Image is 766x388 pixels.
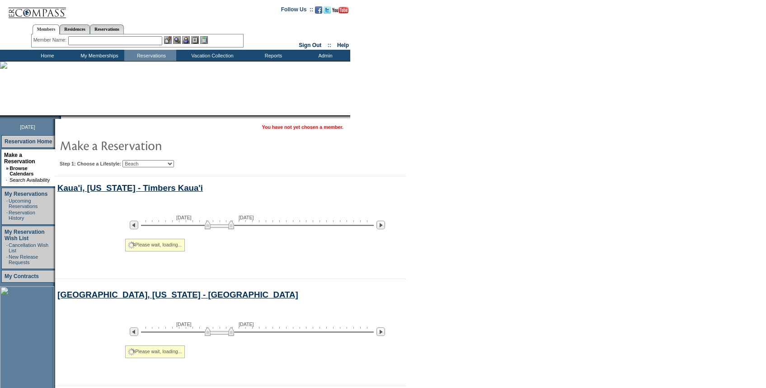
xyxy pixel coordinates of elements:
[5,138,52,145] a: Reservation Home
[60,24,90,34] a: Residences
[164,36,172,44] img: b_edit.gif
[20,50,72,61] td: Home
[5,229,45,241] a: My Reservation Wish List
[125,239,185,251] div: Please wait, loading...
[6,166,9,171] b: »
[5,191,47,197] a: My Reservations
[191,36,199,44] img: Reservations
[33,36,68,44] div: Member Name:
[337,42,349,48] a: Help
[9,166,33,176] a: Browse Calendars
[332,7,348,14] img: Subscribe to our YouTube Channel
[298,50,350,61] td: Admin
[60,136,240,154] img: pgTtlMakeReservation.gif
[61,115,62,119] img: blank.gif
[6,242,8,253] td: ·
[130,221,138,229] img: Previous
[315,9,322,14] a: Become our fan on Facebook
[176,215,192,220] span: [DATE]
[376,221,385,229] img: Next
[57,183,203,193] a: Kaua'i, [US_STATE] - Timbers Kaua'i
[332,9,348,14] a: Subscribe to our YouTube Channel
[33,24,60,34] a: Members
[6,210,8,221] td: ·
[9,210,35,221] a: Reservation History
[128,348,135,355] img: spinner2.gif
[376,327,385,336] img: Next
[281,5,313,16] td: Follow Us ::
[90,24,124,34] a: Reservations
[6,254,8,265] td: ·
[57,290,298,299] a: [GEOGRAPHIC_DATA], [US_STATE] - [GEOGRAPHIC_DATA]
[173,36,181,44] img: View
[9,198,38,209] a: Upcoming Reservations
[124,50,176,61] td: Reservations
[20,124,35,130] span: [DATE]
[125,345,185,358] div: Please wait, loading...
[60,161,121,166] b: Step 1: Choose a Lifestyle:
[239,322,254,327] span: [DATE]
[176,50,246,61] td: Vacation Collection
[176,322,192,327] span: [DATE]
[9,242,48,253] a: Cancellation Wish List
[5,273,39,279] a: My Contracts
[6,198,8,209] td: ·
[130,327,138,336] img: Previous
[328,42,331,48] span: ::
[262,124,343,130] span: You have not yet chosen a member.
[72,50,124,61] td: My Memberships
[6,177,9,183] td: ·
[58,115,61,119] img: promoShadowLeftCorner.gif
[9,254,38,265] a: New Release Requests
[128,241,135,249] img: spinner2.gif
[324,9,331,14] a: Follow us on Twitter
[182,36,190,44] img: Impersonate
[4,152,35,165] a: Make a Reservation
[324,6,331,14] img: Follow us on Twitter
[239,215,254,220] span: [DATE]
[246,50,298,61] td: Reports
[200,36,208,44] img: b_calculator.gif
[299,42,321,48] a: Sign Out
[9,177,50,183] a: Search Availability
[315,6,322,14] img: Become our fan on Facebook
